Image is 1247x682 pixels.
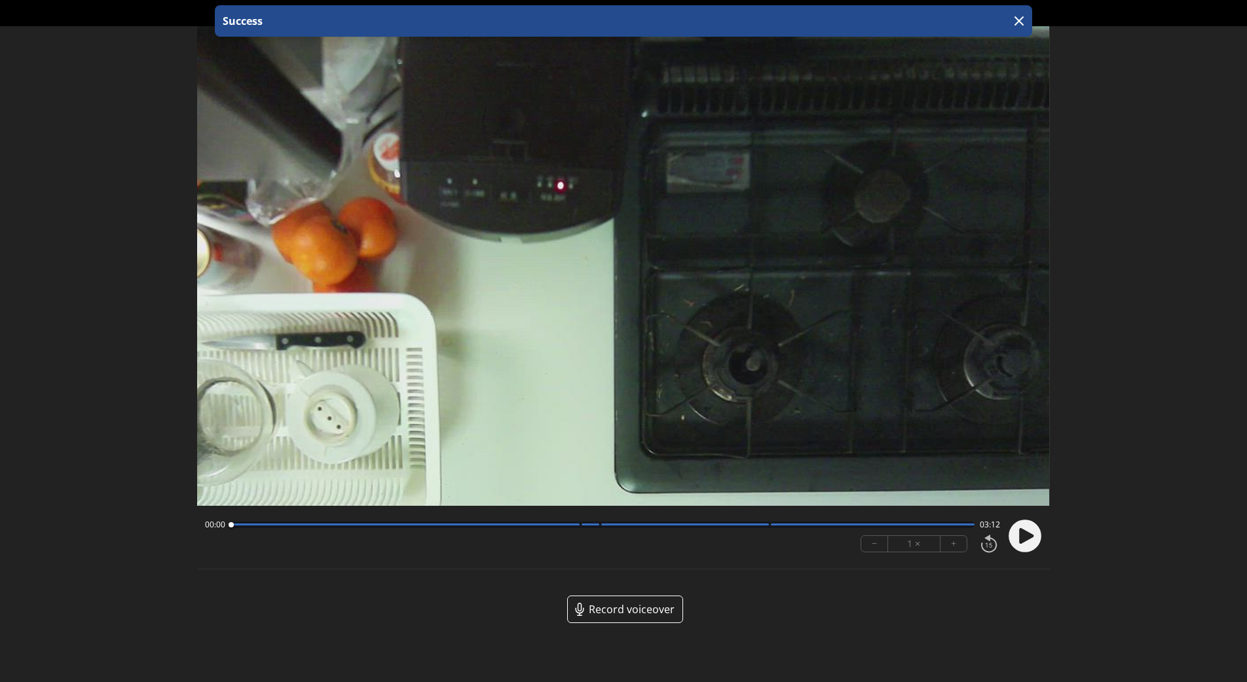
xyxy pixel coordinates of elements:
button: + [940,536,967,552]
a: Record voiceover [567,596,683,623]
a: 00:38:37 [599,4,648,23]
span: Record voiceover [589,601,675,617]
p: Success [220,13,263,29]
span: 03:12 [980,520,1000,530]
div: 1 × [888,536,940,552]
button: − [861,536,888,552]
span: 00:00 [205,520,225,530]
